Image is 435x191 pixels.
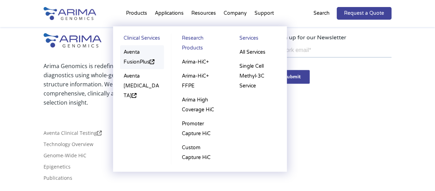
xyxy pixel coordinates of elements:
span: Product or Service Inquiry [8,107,62,113]
a: Single Cell Methyl-3C Service [236,59,280,93]
a: Publications [44,176,72,183]
a: All Services [236,45,280,59]
p: Sign up for our Newsletter [276,33,391,42]
span: General Inquiry [8,116,40,122]
p: Search [314,9,330,18]
input: Troubleshooting and Support [2,98,6,103]
a: Aventa Clinical Testing [44,131,102,138]
a: Arima-HiC+ FFPE [178,69,222,93]
a: Arima High Coverage HiC [178,93,222,117]
a: Arima-HiC+ [178,55,222,69]
a: Aventa FusionPlus [120,45,164,69]
img: Arima-Genomics-logo [44,33,101,47]
input: General Inquiry [2,116,6,121]
a: Custom Capture HiC [178,141,222,165]
a: Research Products [178,33,222,55]
span: Troubleshooting and Support [8,98,70,104]
a: Services [236,33,280,45]
a: Clinical Services [120,33,164,45]
span: Last name [101,0,123,7]
img: Arima-Genomics-logo [44,7,96,20]
input: Product or Service Inquiry [2,107,6,112]
iframe: Form 0 [276,42,391,95]
a: Request a Quote [337,7,391,20]
a: Genome-Wide HiC [44,153,86,161]
a: Aventa [MEDICAL_DATA] [120,69,164,103]
span: Other [8,125,20,131]
a: Technology Overview [44,142,93,150]
span: State [101,58,112,64]
a: Epigenetics [44,164,71,172]
a: Promoter Capture HiC [178,117,222,141]
input: Other [2,125,6,130]
p: Arima Genomics is redefining [MEDICAL_DATA] diagnostics using whole-genome sequence and structure... [44,61,183,107]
